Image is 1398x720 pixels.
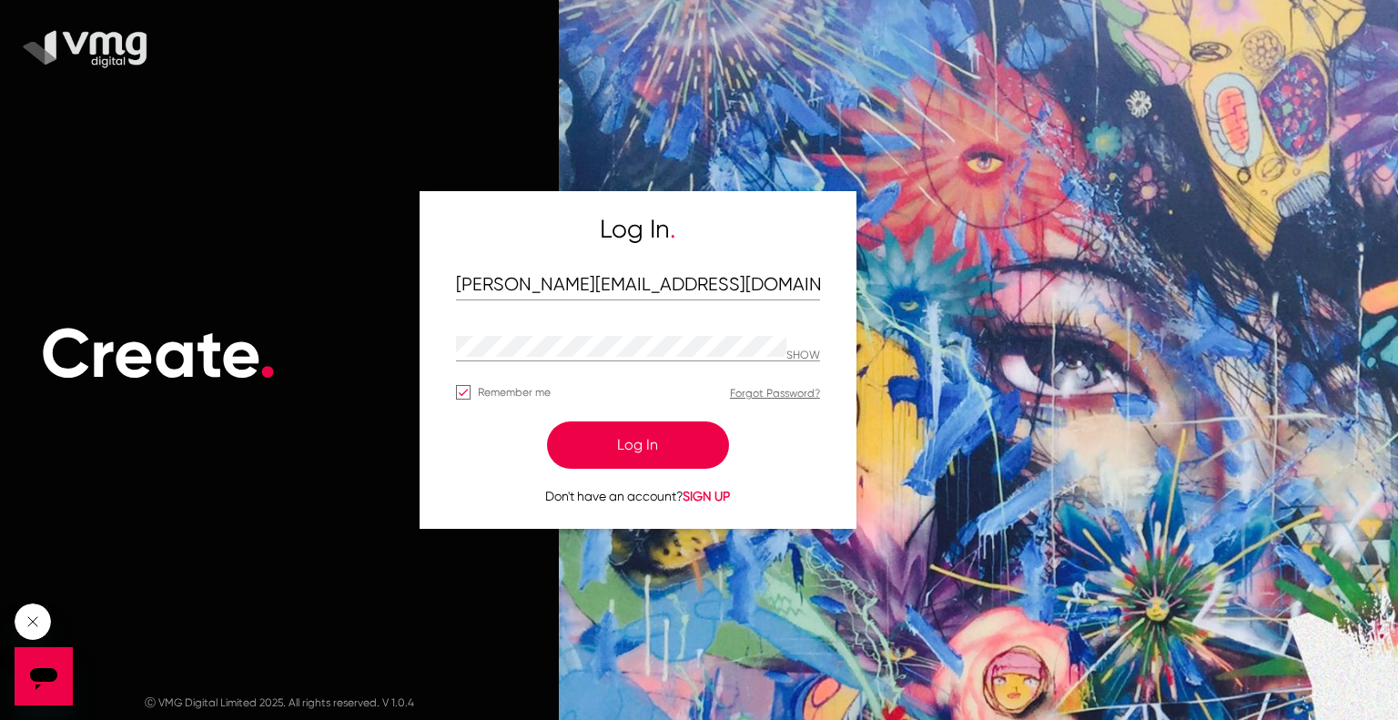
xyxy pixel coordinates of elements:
[547,421,729,469] button: Log In
[456,275,820,296] input: Email Address
[456,214,820,245] h5: Log In
[11,13,131,27] span: Hi. Need any help?
[786,350,820,362] p: Hide password
[670,214,675,244] span: .
[15,603,51,640] iframe: Close message
[456,487,820,506] p: Don't have an account?
[258,312,277,395] span: .
[15,647,73,705] iframe: Button to launch messaging window
[730,387,820,400] a: Forgot Password?
[478,381,551,403] span: Remember me
[683,489,730,503] span: SIGN UP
